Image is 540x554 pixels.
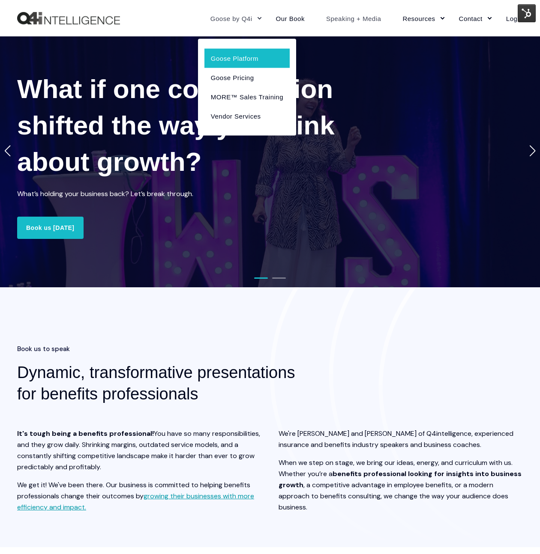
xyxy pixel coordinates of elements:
[17,217,84,239] a: Book us [DATE]
[17,362,304,405] h2: Dynamic, transformative presentations for benefits professionals
[17,343,70,355] span: Book us to speak
[17,71,360,180] h1: What if one conversation shifted the way you think about growth?
[17,429,154,438] strong: It's tough being a benefits professional!
[17,12,120,25] a: Back to Home
[279,457,523,513] p: When we step on stage, we bring our ideas, energy, and curriculum with us. Whether you’re a , a c...
[17,428,261,473] p: You have so many responsibilities, and they grow daily. Shrinking margins, outdated service model...
[518,4,536,22] img: HubSpot Tools Menu Toggle
[17,480,261,513] p: We get it! We've been there. Our business is committed to helping benefits professionals change t...
[254,277,268,279] span: Go to slide
[204,87,290,106] a: MORE™ Sales Training
[279,428,523,450] p: We're [PERSON_NAME] and [PERSON_NAME] of Q4intelligence, experienced insurance and benefits indus...
[204,48,290,68] a: Goose Platform
[17,12,120,25] img: Q4intelligence, LLC logo
[17,188,231,200] p: What’s holding your business back? Let’s break through.
[4,145,11,156] div: Previous slide
[204,68,290,87] a: Goose Pricing
[529,145,536,156] div: Next slide
[204,106,290,125] a: Vendor Services
[279,469,522,489] strong: benefits professional looking for insights into business growth
[272,277,286,279] span: Go to slide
